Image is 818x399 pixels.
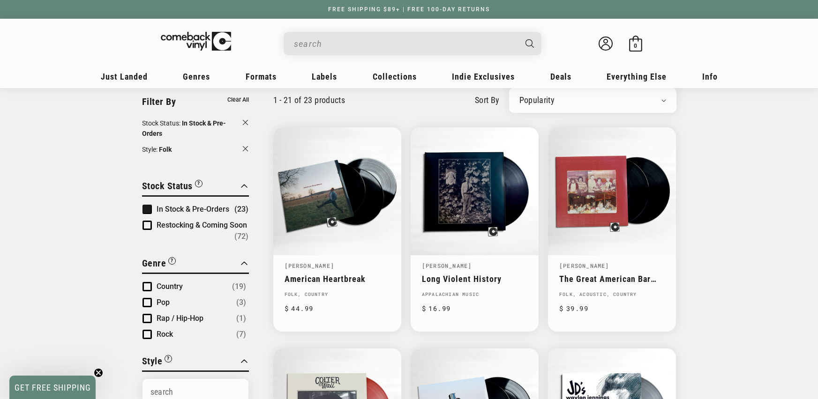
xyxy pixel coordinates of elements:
[634,42,637,49] span: 0
[284,32,541,55] div: Search
[517,32,542,55] button: Search
[319,6,499,13] a: FREE SHIPPING $89+ | FREE 100-DAY RETURNS
[236,313,246,324] span: Number of products: (1)
[234,204,248,215] span: Number of products: (23)
[142,144,249,156] button: Clear filter by Style Folk
[142,258,166,269] span: Genre
[246,72,277,81] span: Formats
[452,72,515,81] span: Indie Exclusives
[142,180,193,192] span: Stock Status
[157,205,229,214] span: In Stock & Pre-Orders
[142,118,249,140] button: Clear filter by Stock Status In Stock & Pre-Orders
[294,34,516,53] input: When autocomplete results are available use up and down arrows to review and enter to select
[142,256,176,273] button: Filter by Genre
[422,262,472,269] a: [PERSON_NAME]
[312,72,337,81] span: Labels
[15,383,91,392] span: GET FREE SHIPPING
[142,96,176,107] span: Filter By
[702,72,718,81] span: Info
[559,262,609,269] a: [PERSON_NAME]
[607,72,667,81] span: Everything Else
[475,94,500,106] label: sort by
[285,274,390,284] a: American Heartbreak
[157,330,173,339] span: Rock
[373,72,417,81] span: Collections
[236,297,246,308] span: Number of products: (3)
[9,376,96,399] div: GET FREE SHIPPINGClose teaser
[142,354,173,370] button: Filter by Style
[559,274,665,284] a: The Great American Bar Scene
[142,146,158,153] span: Style:
[234,231,248,242] span: Number of products: (72)
[94,368,103,377] button: Close teaser
[422,274,527,284] a: Long Violent History
[157,282,183,291] span: Country
[157,314,203,323] span: Rap / Hip-Hop
[159,146,172,153] span: Folk
[273,95,345,105] p: 1 - 21 of 23 products
[232,281,246,292] span: Number of products: (19)
[101,72,148,81] span: Just Landed
[157,221,247,229] span: Restocking & Coming Soon
[227,95,249,105] button: Clear all filters
[142,355,163,367] span: Style
[142,119,226,137] span: In Stock & Pre-Orders
[550,72,571,81] span: Deals
[142,179,203,195] button: Filter by Stock Status
[236,329,246,340] span: Number of products: (7)
[142,119,180,127] span: Stock Status:
[183,72,210,81] span: Genres
[285,262,335,269] a: [PERSON_NAME]
[157,298,170,307] span: Pop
